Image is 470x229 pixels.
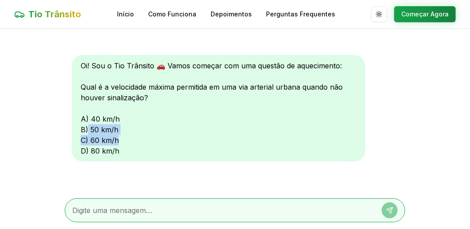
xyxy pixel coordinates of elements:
[14,8,81,20] a: Tio Trânsito
[117,10,134,19] a: Início
[72,55,365,162] div: Oi! Sou o Tio Trânsito 🚗 Vamos começar com uma questão de aquecimento: Qual é a velocidade máxima...
[266,10,335,19] a: Perguntas Frequentes
[148,10,196,19] a: Como Funciona
[211,10,252,19] a: Depoimentos
[28,8,81,20] span: Tio Trânsito
[394,6,456,22] button: Começar Agora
